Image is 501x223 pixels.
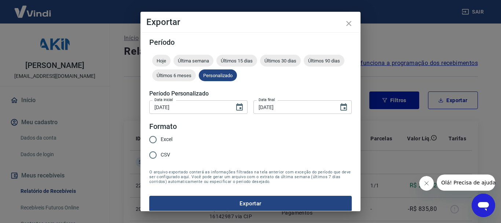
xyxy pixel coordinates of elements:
[216,55,257,66] div: Últimos 15 dias
[260,55,301,66] div: Últimos 30 dias
[154,97,173,102] label: Data inicial
[232,100,247,115] button: Choose date, selected date is 26 de ago de 2025
[304,58,344,64] span: Últimos 90 dias
[304,55,344,66] div: Últimos 90 dias
[152,55,171,66] div: Hoje
[4,5,62,11] span: Olá! Precisa de ajuda?
[253,100,333,114] input: DD/MM/YYYY
[149,121,177,132] legend: Formato
[260,58,301,64] span: Últimos 30 dias
[149,100,229,114] input: DD/MM/YYYY
[152,73,196,78] span: Últimos 6 meses
[152,58,171,64] span: Hoje
[149,170,352,184] span: O arquivo exportado conterá as informações filtradas na tela anterior com exceção do período que ...
[152,69,196,81] div: Últimos 6 meses
[173,58,213,64] span: Última semana
[216,58,257,64] span: Últimos 15 dias
[472,194,495,217] iframe: Botão para abrir a janela de mensagens
[149,39,352,46] h5: Período
[146,18,355,26] h4: Exportar
[340,15,358,32] button: close
[199,73,237,78] span: Personalizado
[173,55,213,66] div: Última semana
[437,175,495,191] iframe: Mensagem da empresa
[199,69,237,81] div: Personalizado
[149,196,352,211] button: Exportar
[161,151,170,159] span: CSV
[259,97,275,102] label: Data final
[161,136,172,143] span: Excel
[419,176,434,191] iframe: Fechar mensagem
[149,90,352,97] h5: Período Personalizado
[336,100,351,115] button: Choose date, selected date is 5 de set de 2025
